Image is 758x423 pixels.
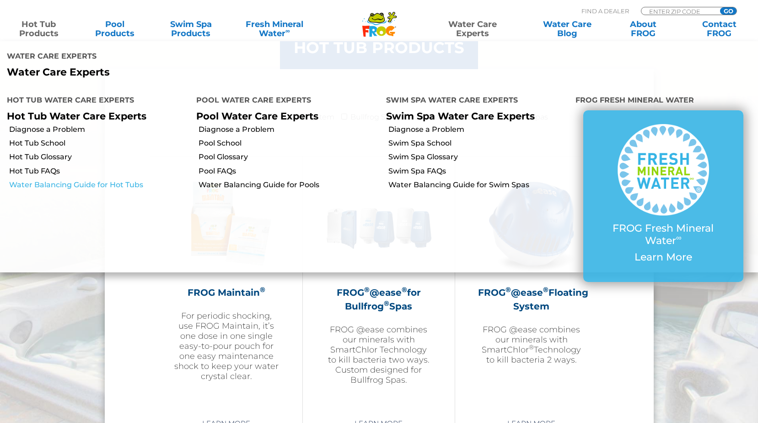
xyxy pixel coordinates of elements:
[602,251,725,263] p: Learn More
[326,286,432,313] h2: FROG @ease for Bullfrog Spas
[9,138,189,148] a: Hot Tub School
[602,124,725,268] a: FROG Fresh Mineral Water∞ Learn More
[9,180,189,190] a: Water Balancing Guide for Hot Tubs
[237,20,312,38] a: Fresh MineralWater∞
[7,66,372,78] p: Water Care Experts
[9,166,189,176] a: Hot Tub FAQs
[196,92,372,110] h4: Pool Water Care Experts
[199,125,379,135] a: Diagnose a Problem
[173,170,280,408] a: FROG Maintain®For periodic shocking, use FROG Maintain, it’s one dose in one single easy-to-pour ...
[648,7,710,15] input: Zip Code Form
[529,343,534,351] sup: ®
[388,166,569,176] a: Swim Spa FAQs
[384,299,389,308] sup: ®
[199,180,379,190] a: Water Balancing Guide for Pools
[505,285,511,294] sup: ®
[613,20,672,38] a: AboutFROG
[575,92,751,110] h4: FROG Fresh Mineral Water
[388,152,569,162] a: Swim Spa Glossary
[9,152,189,162] a: Hot Tub Glossary
[676,233,682,242] sup: ∞
[425,20,521,38] a: Water CareExperts
[388,125,569,135] a: Diagnose a Problem
[402,285,407,294] sup: ®
[199,166,379,176] a: Pool FAQs
[7,92,183,110] h4: Hot Tub Water Care Experts
[199,152,379,162] a: Pool Glossary
[161,20,220,38] a: Swim SpaProducts
[9,125,189,135] a: Diagnose a Problem
[199,138,379,148] a: Pool School
[690,20,749,38] a: ContactFROG
[478,170,585,408] a: FROG®@ease®Floating SystemFROG @ease combines our minerals with SmartChlor®Technology to kill bac...
[196,110,318,122] a: Pool Water Care Experts
[388,180,569,190] a: Water Balancing Guide for Swim Spas
[720,7,736,15] input: GO
[388,138,569,148] a: Swim Spa School
[285,27,290,34] sup: ∞
[386,110,535,122] a: Swim Spa Water Care Experts
[478,286,585,313] h2: FROG @ease Floating System
[7,48,372,66] h4: Water Care Experts
[478,325,585,365] p: FROG @ease combines our minerals with SmartChlor Technology to kill bacteria 2 ways.
[543,285,548,294] sup: ®
[364,285,370,294] sup: ®
[326,170,432,408] a: FROG®@ease®for Bullfrog®SpasFROG @ease combines our minerals with SmartChlor Technology to kill b...
[602,222,725,247] p: FROG Fresh Mineral Water
[9,20,68,38] a: Hot TubProducts
[538,20,597,38] a: Water CareBlog
[581,7,629,15] p: Find A Dealer
[326,325,432,385] p: FROG @ease combines our minerals with SmartChlor Technology to kill bacteria two ways. Custom des...
[173,286,280,299] h2: FROG Maintain
[173,311,280,381] p: For periodic shocking, use FROG Maintain, it’s one dose in one single easy-to-pour pouch for one ...
[7,110,146,122] a: Hot Tub Water Care Experts
[85,20,144,38] a: PoolProducts
[260,285,265,294] sup: ®
[386,92,562,110] h4: Swim Spa Water Care Experts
